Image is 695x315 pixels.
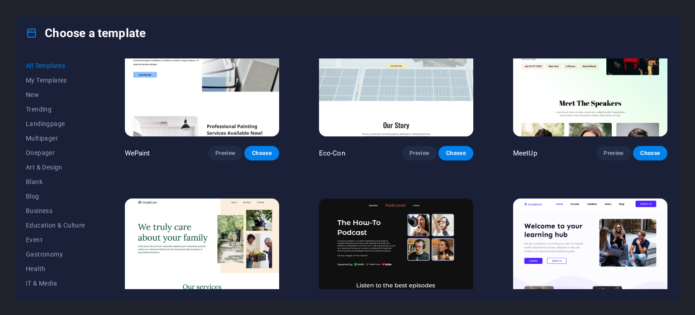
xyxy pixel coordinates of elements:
span: Onepager [26,149,85,156]
span: Preview [604,150,624,157]
button: Business [26,204,85,218]
button: Education & Culture [26,218,85,233]
h4: Choose a template [26,26,146,40]
button: Blog [26,189,85,204]
span: Business [26,207,85,214]
button: My Templates [26,73,85,87]
span: Choose [640,150,660,157]
button: IT & Media [26,276,85,291]
span: Event [26,236,85,243]
span: New [26,91,85,98]
span: All Templates [26,62,85,69]
p: WePaint [125,149,150,158]
p: MeetUp [513,149,537,158]
button: All Templates [26,58,85,73]
span: IT & Media [26,280,85,287]
span: Trending [26,106,85,113]
button: Choose [244,146,279,160]
span: Education & Culture [26,222,85,229]
button: Gastronomy [26,247,85,262]
span: Art & Design [26,164,85,171]
span: Blank [26,178,85,185]
button: Preview [596,146,631,160]
button: Trending [26,102,85,116]
button: Preview [402,146,437,160]
button: Event [26,233,85,247]
span: Landingpage [26,120,85,127]
button: Onepager [26,145,85,160]
button: Health [26,262,85,276]
button: Choose [633,146,667,160]
span: Gastronomy [26,251,85,258]
button: New [26,87,85,102]
button: Preview [208,146,243,160]
button: Art & Design [26,160,85,174]
button: Multipager [26,131,85,145]
span: Choose [252,150,271,157]
p: Eco-Con [319,149,345,158]
span: Blog [26,193,85,200]
span: Choose [446,150,466,157]
span: Preview [409,150,429,157]
button: Choose [438,146,473,160]
span: Multipager [26,135,85,142]
span: Health [26,265,85,272]
button: Landingpage [26,116,85,131]
button: Blank [26,174,85,189]
span: Preview [215,150,235,157]
span: My Templates [26,77,85,84]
